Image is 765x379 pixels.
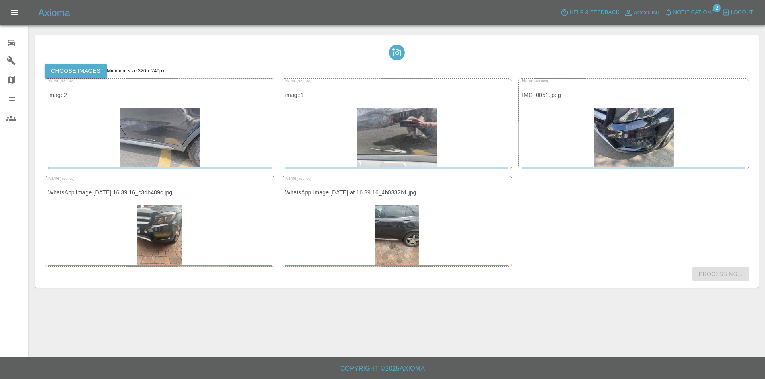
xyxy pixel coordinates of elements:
[569,8,619,17] span: Help & Feedback
[622,6,663,19] a: Account
[285,176,312,181] span: Name
[713,4,721,12] span: 2
[634,8,661,17] span: Account
[731,8,753,17] span: Logout
[534,79,548,83] small: (required)
[720,6,755,19] button: Logout
[663,6,717,19] button: Notifications
[45,64,107,78] label: Choose images
[38,6,70,19] h5: Axioma
[5,3,24,22] button: Open drawer
[296,79,311,83] small: (required)
[59,79,74,83] small: (required)
[6,363,759,374] h6: Copyright © 2025 Axioma
[296,177,311,180] small: (required)
[59,177,74,180] small: (required)
[48,78,75,83] span: Name
[285,78,312,83] span: Name
[673,8,715,17] span: Notifications
[48,176,75,181] span: Name
[107,68,165,74] span: Minimum size 320 x 240px
[522,78,548,83] span: Name
[559,6,621,19] button: Help & Feedback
